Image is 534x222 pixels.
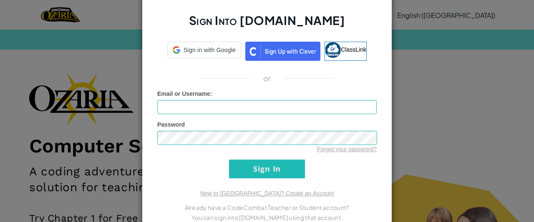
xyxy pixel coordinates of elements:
input: Sign In [229,160,305,178]
div: Sign in with Google [167,42,241,58]
p: or [263,73,271,83]
span: Sign in with Google [184,46,236,54]
h2: Sign Into [DOMAIN_NAME] [157,12,377,37]
a: Sign in with Google [167,42,241,61]
span: Password [157,121,185,128]
span: Email or Username [157,90,210,97]
span: ClassLink [341,46,366,52]
label: : [157,90,212,98]
p: Already have a CodeCombat Teacher or Student account? [157,202,377,212]
img: clever_sso_button@2x.png [245,42,320,61]
a: New to [GEOGRAPHIC_DATA]? Create an Account [200,190,334,197]
a: Forgot your password? [317,146,377,152]
img: classlink-logo-small.png [325,42,341,58]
